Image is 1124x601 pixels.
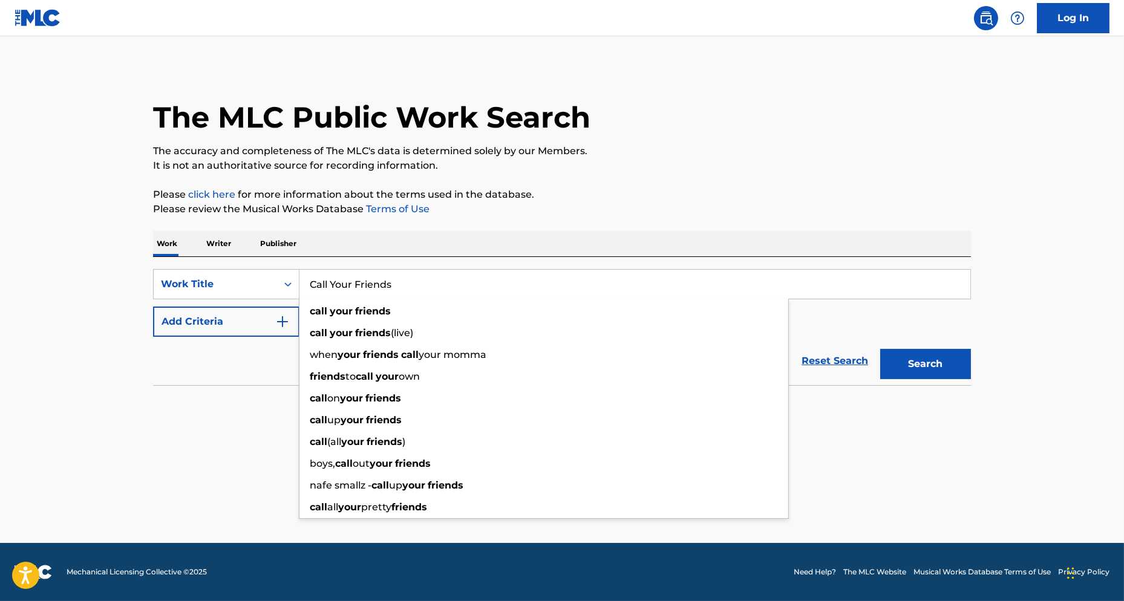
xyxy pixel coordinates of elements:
p: Writer [203,231,235,256]
strong: your [376,371,399,382]
strong: your [330,327,353,339]
a: Privacy Policy [1058,567,1109,577]
span: pretty [361,501,391,513]
a: click here [188,189,235,200]
strong: your [341,436,364,447]
strong: call [310,414,327,426]
span: boys, [310,458,335,469]
h1: The MLC Public Work Search [153,99,590,135]
button: Add Criteria [153,307,299,337]
span: to [345,371,356,382]
p: Publisher [256,231,300,256]
strong: your [330,305,353,317]
a: Public Search [974,6,998,30]
strong: friends [367,436,402,447]
strong: friends [363,349,399,360]
span: (all [327,436,341,447]
strong: friends [428,479,463,491]
strong: call [335,458,353,469]
iframe: Chat Widget [1064,543,1124,601]
img: 9d2ae6d4665cec9f34b9.svg [275,314,290,329]
button: Search [880,349,971,379]
strong: call [310,327,327,339]
strong: friends [355,305,391,317]
p: Please for more information about the terms used in the database. [153,187,971,202]
p: It is not an authoritative source for recording information. [153,158,971,173]
a: Reset Search [796,348,874,374]
strong: friends [310,371,345,382]
strong: your [402,479,425,491]
strong: call [310,305,327,317]
a: Need Help? [794,567,836,577]
span: up [327,414,341,426]
p: Work [153,231,181,256]
span: ) [402,436,405,447]
div: Drag [1067,555,1074,591]
strong: friends [391,501,427,513]
a: The MLC Website [843,567,906,577]
strong: your [338,349,361,360]
strong: your [341,414,364,426]
img: search [979,11,993,25]
strong: call [310,392,327,404]
strong: call [401,349,419,360]
a: Terms of Use [364,203,430,215]
strong: call [371,479,389,491]
span: when [310,349,338,360]
strong: call [310,501,327,513]
strong: friends [366,414,402,426]
span: all [327,501,338,513]
span: (live) [391,327,413,339]
strong: your [370,458,393,469]
strong: call [356,371,373,382]
span: own [399,371,420,382]
div: Help [1005,6,1030,30]
strong: friends [365,392,401,404]
img: logo [15,565,52,579]
span: on [327,392,340,404]
strong: friends [395,458,431,469]
strong: your [340,392,363,404]
strong: call [310,436,327,447]
span: out [353,458,370,469]
span: your momma [419,349,486,360]
p: The accuracy and completeness of The MLC's data is determined solely by our Members. [153,144,971,158]
img: help [1010,11,1025,25]
span: Mechanical Licensing Collective © 2025 [67,567,207,577]
a: Musical Works Database Terms of Use [913,567,1051,577]
a: Log In [1037,3,1109,33]
span: up [389,479,402,491]
div: Work Title [161,277,270,291]
form: Search Form [153,269,971,385]
strong: friends [355,327,391,339]
span: nafe smallz - [310,479,371,491]
p: Please review the Musical Works Database [153,202,971,216]
img: MLC Logo [15,9,61,27]
strong: your [338,501,361,513]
